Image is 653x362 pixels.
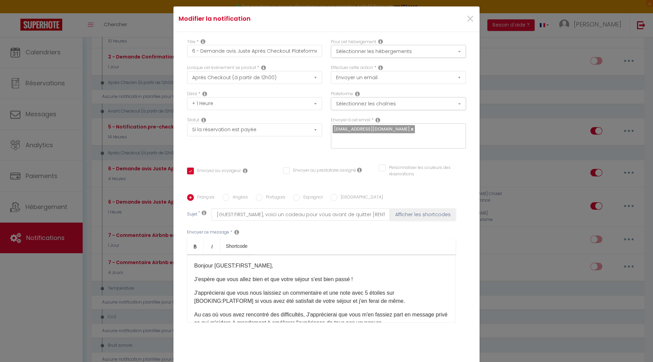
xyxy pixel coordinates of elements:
[201,117,206,123] i: Booking status
[194,311,449,327] p: Au cas où vous avez rencontré des difficultés, J'apprécierai que vous m'en fassiez part en messag...
[378,39,383,44] i: This Rental
[466,9,474,29] span: ×
[466,12,474,27] button: Close
[261,65,266,70] i: Event Occur
[194,262,449,270] p: Bonjour [GUEST:FIRST_NAME],
[331,39,376,45] label: Pour cet hébergement
[331,45,466,58] button: Sélectionner les hébergements
[202,210,206,216] i: Subject
[187,91,197,97] label: Délai
[187,238,204,254] a: Bold
[187,211,197,218] label: Sujet
[331,117,370,123] label: Envoyer à cet email
[243,168,248,173] i: Envoyer au voyageur
[300,194,323,202] label: Espagnol
[187,229,229,236] label: Envoyer ce message
[378,65,383,70] i: Action Type
[331,65,373,71] label: Effectuer cette action
[187,39,196,45] label: Titre
[334,126,410,132] span: [EMAIL_ADDRESS][DOMAIN_NAME]
[390,208,456,221] button: Afficher les shortcodes
[234,229,239,235] i: Message
[194,194,215,202] label: Français
[263,194,285,202] label: Portugais
[375,117,380,123] i: Recipient
[331,91,353,97] label: Plateforme
[337,194,383,202] label: [GEOGRAPHIC_DATA]
[194,289,449,305] p: J'apprécierai que vous nous laissiez un commentaire et une note avec 5 étoiles sur [BOOKING:PLATF...
[357,167,362,173] i: Envoyer au prestataire si il est assigné
[187,65,256,71] label: Lorsque cet événement se produit
[187,117,199,123] label: Statut
[194,275,449,283] p: J’espère que vous allez bien et que votre séjour s'est bien passé !
[355,91,360,97] i: Action Channel
[220,238,253,254] a: Shortcode
[229,194,248,202] label: Anglais
[201,39,205,44] i: Title
[331,97,466,110] button: Sélectionnez les chaînes
[204,238,220,254] a: Italic
[202,91,207,97] i: Action Time
[179,14,373,23] h4: Modifier la notification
